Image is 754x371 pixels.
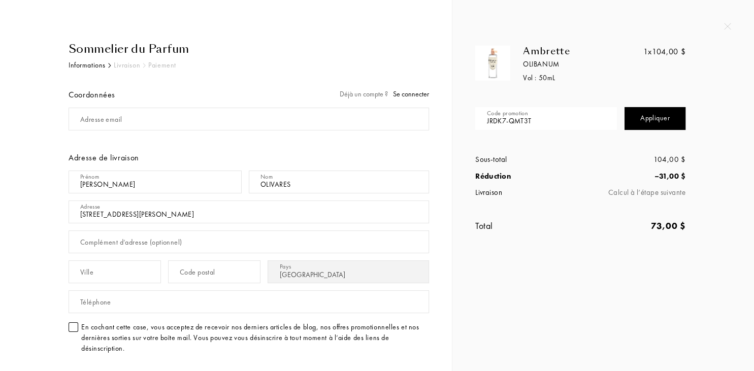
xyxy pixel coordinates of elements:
[580,187,685,198] div: Calcul à l’étape suivante
[724,23,731,30] img: quit_onboard.svg
[80,202,101,211] div: Adresse
[280,262,291,271] div: Pays
[523,73,650,83] div: Vol : 50 mL
[523,46,650,57] div: Ambrette
[81,322,429,354] div: En cochant cette case, vous acceptez de recevoir nos derniers articles de blog, nos offres promot...
[143,63,146,68] img: arr_grey.svg
[475,171,580,182] div: Réduction
[393,89,429,98] span: Se connecter
[478,48,508,78] img: 37HW67EFXT.png
[69,89,115,101] div: Coordonnées
[580,219,685,232] div: 73,00 $
[580,154,685,165] div: 104,00 $
[625,107,685,130] div: Appliquer
[180,267,215,278] div: Code postal
[80,237,182,248] div: Complément d’adresse (optionnel)
[69,152,429,164] div: Adresse de livraison
[523,59,650,70] div: Olibanum
[80,172,99,181] div: Prénom
[580,171,685,182] div: – 31,00 $
[114,60,140,71] div: Livraison
[108,63,111,68] img: arr_black.svg
[69,60,106,71] div: Informations
[260,172,273,181] div: Nom
[475,219,580,232] div: Total
[69,41,429,57] div: Sommelier du Parfum
[487,109,528,118] div: Code promotion
[475,187,580,198] div: Livraison
[475,154,580,165] div: Sous-total
[148,60,176,71] div: Paiement
[340,89,429,99] div: Déjà un compte ?
[643,46,652,57] span: 1x
[80,267,93,278] div: Ville
[643,46,685,58] div: 104,00 $
[80,114,122,125] div: Adresse email
[80,297,111,308] div: Téléphone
